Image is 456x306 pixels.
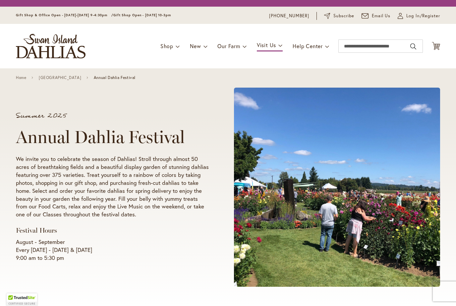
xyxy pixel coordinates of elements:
a: [GEOGRAPHIC_DATA] [39,75,81,80]
a: Home [16,75,26,80]
span: Annual Dahlia Festival [94,75,136,80]
button: Search [410,41,416,52]
span: Shop [160,42,173,49]
a: store logo [16,34,85,58]
span: Subscribe [333,13,354,19]
a: Log In/Register [398,13,440,19]
p: We invite you to celebrate the season of Dahlias! Stroll through almost 50 acres of breathtaking ... [16,155,209,219]
span: Log In/Register [406,13,440,19]
div: TrustedSite Certified [7,293,37,306]
h1: Annual Dahlia Festival [16,127,209,147]
a: Email Us [362,13,391,19]
span: Gift Shop Open - [DATE] 10-3pm [113,13,171,17]
a: [PHONE_NUMBER] [269,13,309,19]
span: Visit Us [257,41,276,48]
span: Gift Shop & Office Open - [DATE]-[DATE] 9-4:30pm / [16,13,113,17]
a: Subscribe [324,13,354,19]
span: Help Center [293,42,323,49]
span: Our Farm [217,42,240,49]
h3: Festival Hours [16,226,209,235]
p: August - September Every [DATE] - [DATE] & [DATE] 9:00 am to 5:30 pm [16,238,209,262]
span: New [190,42,201,49]
span: Email Us [372,13,391,19]
p: Summer 2025 [16,113,209,119]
